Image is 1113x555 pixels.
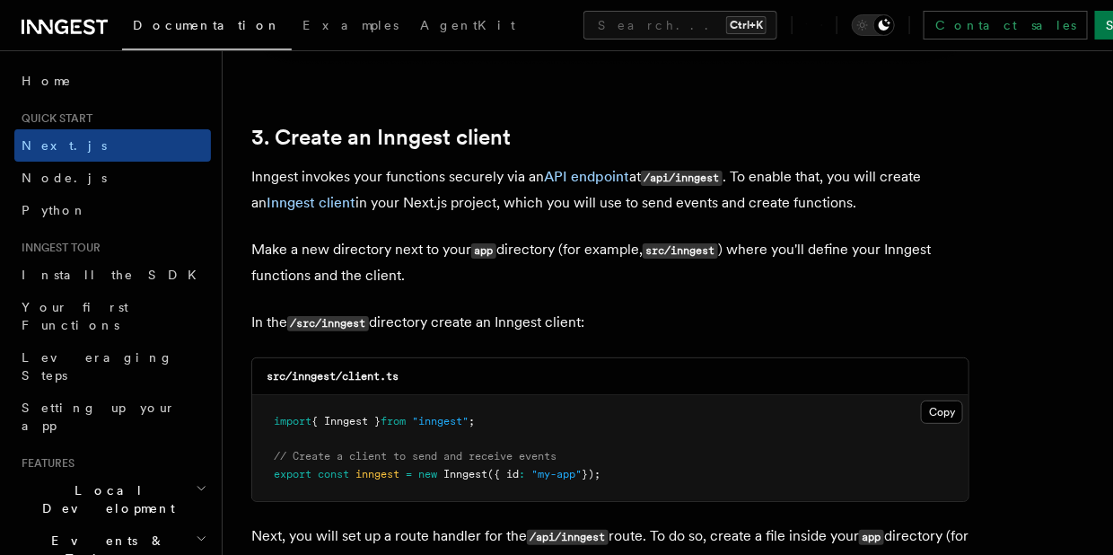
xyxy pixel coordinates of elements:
p: Make a new directory next to your directory (for example, ) where you'll define your Inngest func... [251,237,969,288]
a: Install the SDK [14,259,211,291]
span: Quick start [14,111,92,126]
a: Examples [292,5,409,48]
span: AgentKit [420,18,515,32]
span: new [418,468,437,480]
span: }); [582,468,600,480]
button: Copy [921,401,963,424]
code: app [859,530,884,545]
p: Inngest invokes your functions securely via an at . To enable that, you will create an in your Ne... [251,164,969,216]
a: Documentation [122,5,292,50]
a: Node.js [14,162,211,194]
span: = [406,468,412,480]
span: Install the SDK [22,268,207,282]
a: 3. Create an Inngest client [251,125,511,150]
a: Leveraging Steps [14,341,211,392]
span: Setting up your app [22,401,176,433]
code: app [471,243,496,259]
span: Leveraging Steps [22,350,173,383]
span: export [274,468,311,480]
a: Python [14,194,211,226]
span: // Create a client to send and receive events [274,450,556,462]
span: "my-app" [531,468,582,480]
a: Contact sales [924,11,1088,40]
span: Python [22,203,87,217]
code: /api/inngest [527,530,609,545]
p: In the directory create an Inngest client: [251,310,969,336]
span: ; [469,415,475,427]
span: Node.js [22,171,107,185]
span: { Inngest } [311,415,381,427]
span: const [318,468,349,480]
span: Local Development [14,481,196,517]
a: AgentKit [409,5,526,48]
span: "inngest" [412,415,469,427]
kbd: Ctrl+K [726,16,767,34]
span: Examples [302,18,399,32]
code: /src/inngest [287,316,369,331]
code: src/inngest [643,243,718,259]
span: : [519,468,525,480]
span: Inngest [443,468,487,480]
a: Next.js [14,129,211,162]
span: Inngest tour [14,241,101,255]
span: Documentation [133,18,281,32]
span: Your first Functions [22,300,128,332]
button: Toggle dark mode [852,14,895,36]
a: Setting up your app [14,392,211,442]
span: Home [22,72,72,90]
span: Next.js [22,138,107,153]
span: inngest [355,468,399,480]
span: ({ id [487,468,519,480]
code: /api/inngest [641,171,723,186]
a: Inngest client [267,194,355,211]
button: Search...Ctrl+K [583,11,777,40]
a: Your first Functions [14,291,211,341]
a: API endpoint [544,168,629,185]
span: import [274,415,311,427]
code: src/inngest/client.ts [267,370,399,383]
span: from [381,415,406,427]
button: Local Development [14,474,211,524]
span: Features [14,456,74,471]
a: Home [14,65,211,97]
